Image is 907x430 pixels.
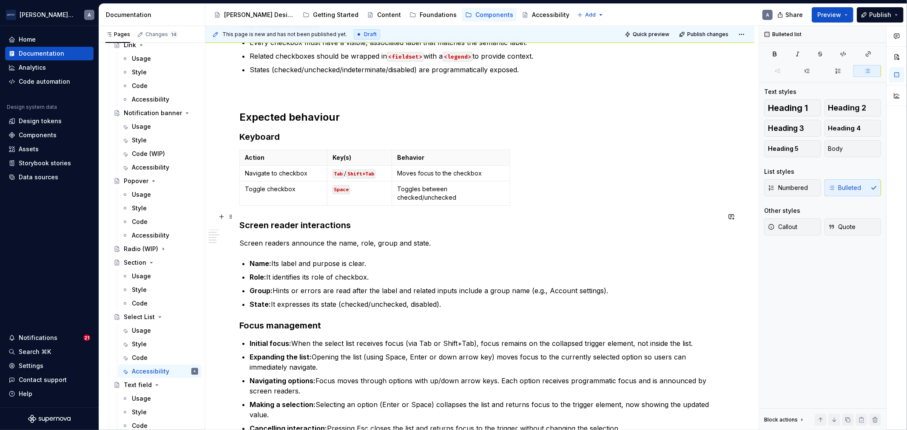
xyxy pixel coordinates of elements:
[5,61,94,74] a: Analytics
[250,353,312,361] strong: Expanding the list:
[194,367,196,376] div: A
[110,310,202,324] a: Select List
[785,11,803,19] span: Share
[28,415,71,423] svg: Supernova Logo
[574,9,606,21] button: Add
[828,104,867,112] span: Heading 2
[110,242,202,256] a: Radio (WIP)
[118,229,202,242] a: Accessibility
[5,331,94,345] button: Notifications21
[110,256,202,269] a: Section
[5,75,94,88] a: Code automation
[250,300,271,308] strong: State:
[828,144,843,153] span: Body
[132,68,147,76] div: Style
[5,33,94,46] a: Home
[764,416,798,423] div: Block actions
[333,170,344,178] code: Tab
[250,272,720,282] p: It identifies its role of checkbox.
[19,334,57,342] div: Notifications
[377,11,401,19] div: Content
[132,394,151,403] div: Usage
[622,28,673,40] button: Quick preview
[132,122,151,131] div: Usage
[124,313,155,321] div: Select List
[132,54,151,63] div: Usage
[764,88,796,96] div: Text styles
[132,326,151,335] div: Usage
[250,376,720,396] p: Focus moves through options with up/down arrow keys. Each option receives programmatic focus and ...
[768,184,808,192] span: Numbered
[250,376,316,385] strong: Navigating options:
[19,49,64,58] div: Documentation
[132,340,147,348] div: Style
[132,354,148,362] div: Code
[5,156,94,170] a: Storybook stories
[475,11,513,19] div: Components
[118,79,202,93] a: Code
[764,207,800,215] div: Other styles
[250,258,720,269] p: Its label and purpose is clear.
[764,218,821,235] button: Callout
[5,47,94,60] a: Documentation
[250,338,720,348] p: When the select list receives focus (via Tab or Shift+Tab), focus remains on the collapsed trigge...
[768,124,804,133] span: Heading 3
[118,405,202,419] a: Style
[19,117,62,125] div: Design tokens
[825,140,881,157] button: Body
[764,179,821,196] button: Numbered
[764,414,805,426] div: Block actions
[124,109,182,117] div: Notification banner
[585,11,596,18] span: Add
[5,345,94,359] button: Search ⌘K
[19,362,43,370] div: Settings
[2,6,97,24] button: [PERSON_NAME] AirlinesA
[118,65,202,79] a: Style
[19,131,57,139] div: Components
[19,145,39,153] div: Assets
[869,11,891,19] span: Publish
[313,11,358,19] div: Getting Started
[825,99,881,116] button: Heading 2
[19,159,71,167] div: Storybook stories
[118,283,202,297] a: Style
[532,11,569,19] div: Accessibility
[239,131,720,143] h3: Keyboard
[118,215,202,229] a: Code
[124,381,152,389] div: Text field
[250,259,271,268] strong: Name:
[118,365,202,378] a: AccessibilityA
[118,52,202,65] a: Usage
[7,104,57,110] div: Design system data
[118,337,202,351] a: Style
[124,245,158,253] div: Radio (WIP)
[132,204,147,212] div: Style
[19,77,70,86] div: Code automation
[828,223,856,231] span: Quote
[245,185,322,193] p: Toggle checkbox
[132,231,169,240] div: Accessibility
[766,11,769,18] div: A
[118,147,202,161] a: Code (WIP)
[364,31,377,38] span: Draft
[5,359,94,373] a: Settings
[397,185,505,202] p: Toggles between checked/unchecked
[773,7,808,23] button: Share
[83,334,90,341] span: 21
[764,120,821,137] button: Heading 3
[768,223,797,231] span: Callout
[118,93,202,106] a: Accessibility
[764,167,794,176] div: List styles
[118,392,202,405] a: Usage
[677,28,732,40] button: Publish changes
[443,52,472,62] code: <legend>
[825,120,881,137] button: Heading 4
[132,299,148,308] div: Code
[397,169,505,178] p: Moves focus to the checkbox
[124,258,146,267] div: Section
[397,153,505,162] p: Behavior
[132,95,169,104] div: Accessibility
[239,111,340,123] strong: Expected behaviour
[828,124,861,133] span: Heading 4
[346,170,375,178] code: Shift+Tab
